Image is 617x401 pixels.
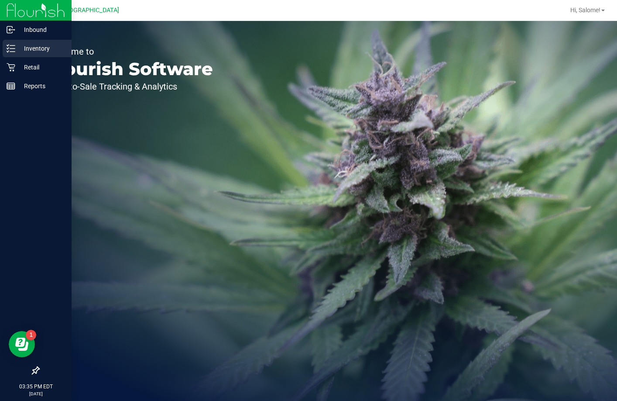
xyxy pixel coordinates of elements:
[59,7,119,14] span: [GEOGRAPHIC_DATA]
[7,63,15,72] inline-svg: Retail
[570,7,600,14] span: Hi, Salome!
[4,383,68,391] p: 03:35 PM EDT
[4,391,68,397] p: [DATE]
[9,331,35,357] iframe: Resource center
[7,25,15,34] inline-svg: Inbound
[15,62,68,73] p: Retail
[15,24,68,35] p: Inbound
[7,44,15,53] inline-svg: Inventory
[47,47,213,56] p: Welcome to
[15,43,68,54] p: Inventory
[26,330,36,340] iframe: Resource center unread badge
[47,60,213,78] p: Flourish Software
[15,81,68,91] p: Reports
[7,82,15,90] inline-svg: Reports
[47,82,213,91] p: Seed-to-Sale Tracking & Analytics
